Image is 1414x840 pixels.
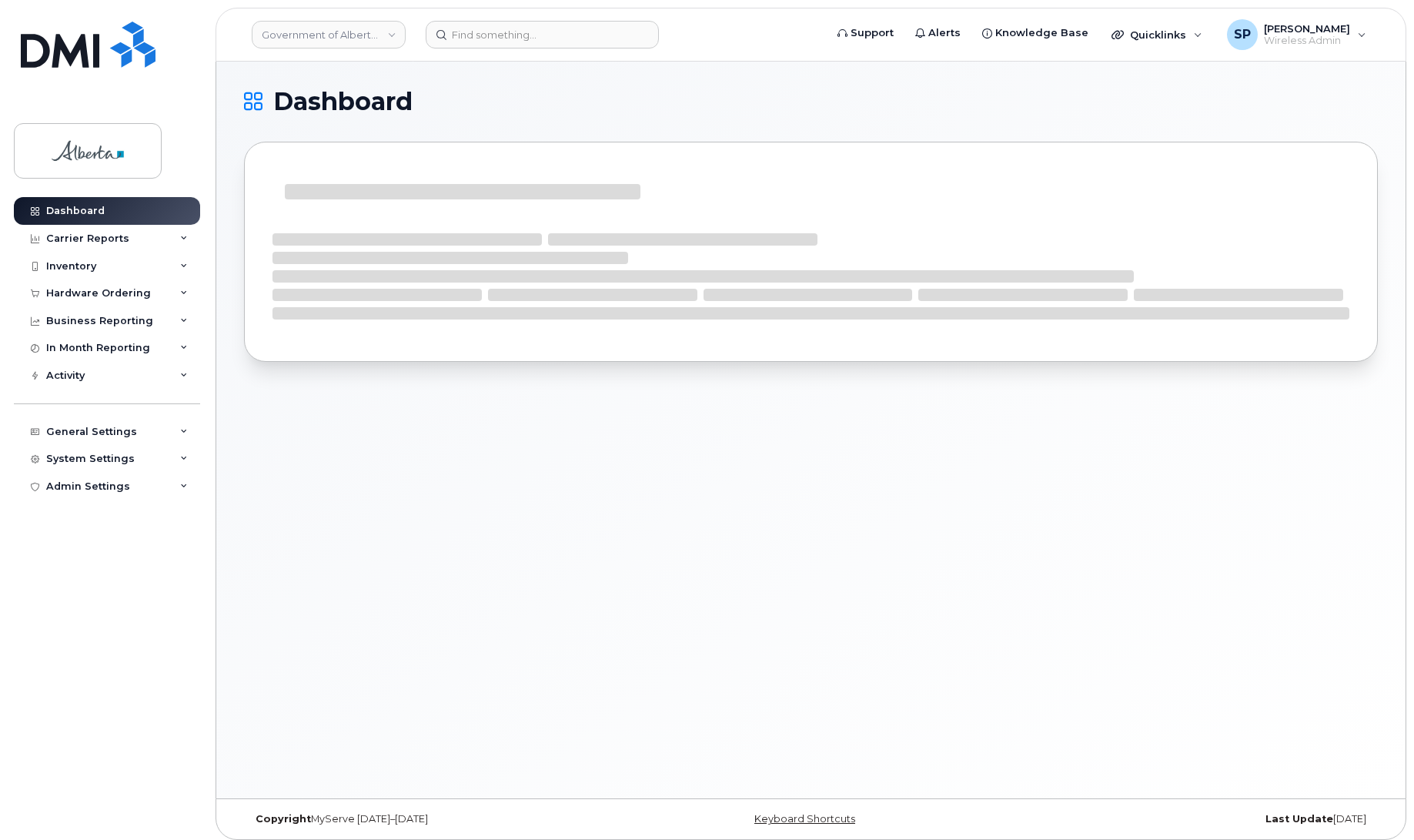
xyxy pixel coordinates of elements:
[754,813,855,825] a: Keyboard Shortcuts
[273,90,413,113] span: Dashboard
[1000,813,1378,825] div: [DATE]
[1265,813,1333,825] strong: Last Update
[244,813,622,825] div: MyServe [DATE]–[DATE]
[256,813,311,825] strong: Copyright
